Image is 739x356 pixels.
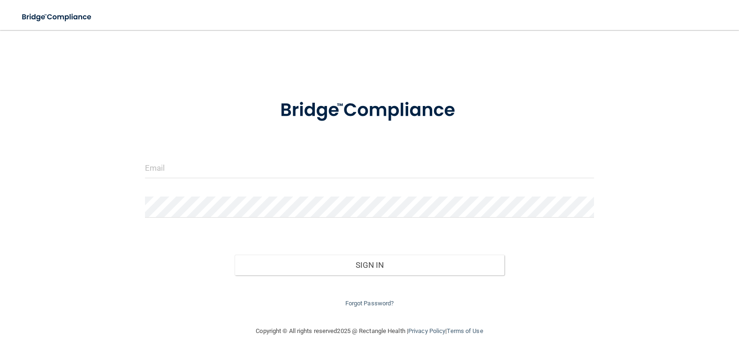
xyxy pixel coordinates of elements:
a: Terms of Use [447,327,483,334]
img: bridge_compliance_login_screen.278c3ca4.svg [14,8,100,27]
button: Sign In [235,255,504,275]
img: bridge_compliance_login_screen.278c3ca4.svg [261,86,478,135]
a: Privacy Policy [408,327,445,334]
div: Copyright © All rights reserved 2025 @ Rectangle Health | | [198,316,541,346]
a: Forgot Password? [345,300,394,307]
input: Email [145,157,594,178]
